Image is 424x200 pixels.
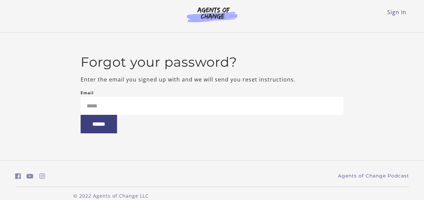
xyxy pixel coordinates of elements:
[81,54,343,70] h2: Forgot your password?
[180,7,245,22] img: Agents of Change Logo
[387,8,406,16] a: Sign In
[15,171,21,181] a: https://www.facebook.com/groups/aswbtestprep (Open in a new window)
[15,192,207,199] p: © 2022 Agents of Change LLC
[81,89,94,97] label: Email
[27,171,33,181] a: https://www.youtube.com/c/AgentsofChangeTestPrepbyMeaganMitchell (Open in a new window)
[338,172,409,179] a: Agents of Change Podcast
[39,173,45,179] i: https://www.instagram.com/agentsofchangeprep/ (Open in a new window)
[27,173,33,179] i: https://www.youtube.com/c/AgentsofChangeTestPrepbyMeaganMitchell (Open in a new window)
[15,173,21,179] i: https://www.facebook.com/groups/aswbtestprep (Open in a new window)
[81,75,343,84] p: Enter the email you signed up with and we will send you reset instructions.
[39,171,45,181] a: https://www.instagram.com/agentsofchangeprep/ (Open in a new window)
